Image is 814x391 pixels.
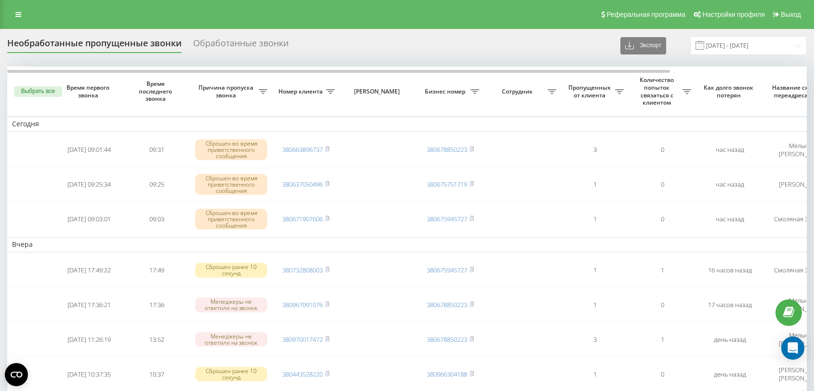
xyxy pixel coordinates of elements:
[282,215,323,223] a: 380671907606
[421,88,471,95] span: Бизнес номер
[195,209,267,230] div: Сброшен во время приветственного сообщения
[282,335,323,344] a: 380970017472
[195,297,267,312] div: Менеджеры не ответили на звонок
[123,358,190,391] td: 10:37
[282,300,323,309] a: 380967091076
[282,370,323,378] a: 380443528220
[696,202,763,235] td: час назад
[55,168,123,201] td: [DATE] 09:25:34
[696,134,763,166] td: час назад
[561,288,629,321] td: 1
[14,86,62,97] button: Выбрать все
[195,139,267,161] div: Сброшен во время приветственного сообщения
[629,168,696,201] td: 0
[282,145,323,154] a: 380663896737
[696,254,763,287] td: 16 часов назад
[195,84,259,99] span: Причина пропуска звонка
[629,288,696,321] td: 0
[195,367,267,381] div: Сброшен ранее 10 секунд
[123,323,190,356] td: 13:52
[123,134,190,166] td: 09:31
[195,174,267,195] div: Сброшен во время приветственного сообщения
[629,202,696,235] td: 0
[561,358,629,391] td: 1
[427,215,467,223] a: 380675945727
[704,84,756,99] span: Как долго звонок потерян
[633,76,683,106] span: Количество попыток связаться с клиентом
[629,254,696,287] td: 1
[696,323,763,356] td: день назад
[55,323,123,356] td: [DATE] 11:26:19
[606,11,685,18] span: Реферальная программа
[55,134,123,166] td: [DATE] 09:01:44
[566,84,615,99] span: Пропущенных от клиента
[123,254,190,287] td: 17:49
[55,358,123,391] td: [DATE] 10:37:35
[195,263,267,277] div: Сброшен ранее 10 секунд
[489,88,548,95] span: Сотрудник
[702,11,765,18] span: Настройки профиля
[427,370,467,378] a: 380966304188
[348,88,408,95] span: [PERSON_NAME]
[282,266,323,274] a: 380732808003
[629,323,696,356] td: 1
[63,84,115,99] span: Время первого звонка
[55,254,123,287] td: [DATE] 17:49:22
[193,38,289,53] div: Обработанные звонки
[427,145,467,154] a: 380678850223
[5,363,28,386] button: Open CMP widget
[781,337,804,360] div: Open Intercom Messenger
[696,288,763,321] td: 17 часов назад
[629,134,696,166] td: 0
[427,300,467,309] a: 380678850223
[427,266,467,274] a: 380675945727
[561,254,629,287] td: 1
[131,80,183,103] span: Время последнего звонка
[123,288,190,321] td: 17:36
[620,37,666,54] button: Экспорт
[55,288,123,321] td: [DATE] 17:36:21
[195,332,267,347] div: Менеджеры не ответили на звонок
[277,88,326,95] span: Номер клиента
[123,168,190,201] td: 09:25
[696,168,763,201] td: час назад
[629,358,696,391] td: 0
[427,180,467,189] a: 380675751719
[561,134,629,166] td: 3
[561,168,629,201] td: 1
[282,180,323,189] a: 380637050496
[561,202,629,235] td: 1
[55,202,123,235] td: [DATE] 09:03:01
[781,11,801,18] span: Выход
[427,335,467,344] a: 380678850223
[561,323,629,356] td: 3
[696,358,763,391] td: день назад
[7,38,182,53] div: Необработанные пропущенные звонки
[123,202,190,235] td: 09:03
